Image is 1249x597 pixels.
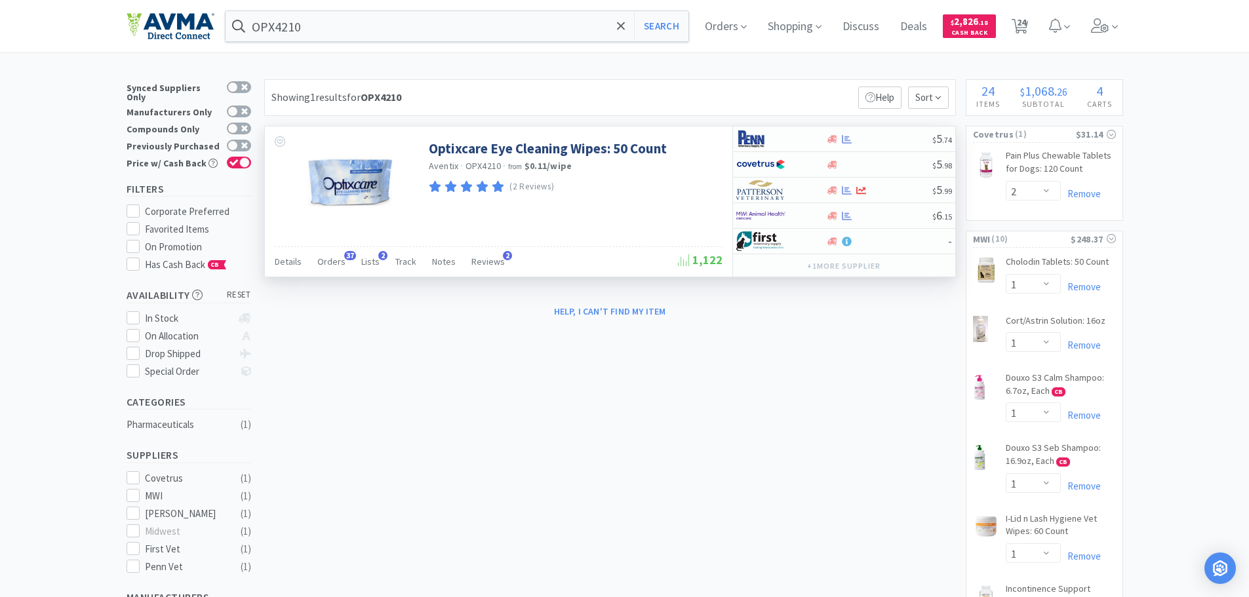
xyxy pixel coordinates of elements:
div: Synced Suppliers Only [127,81,220,102]
a: Remove [1061,187,1101,200]
span: · [503,160,506,172]
h4: Subtotal [1010,98,1077,110]
span: for [347,90,401,104]
span: Details [275,256,302,267]
a: Aventix [429,160,459,172]
span: $ [932,135,936,145]
div: Corporate Preferred [145,204,251,220]
div: MWI [145,488,226,504]
div: Open Intercom Messenger [1204,552,1236,584]
img: e4e33dab9f054f5782a47901c742baa9_102.png [127,12,214,40]
div: . [1010,85,1077,98]
span: CB [1052,388,1065,396]
a: 24 [1006,22,1033,34]
a: Discuss [837,21,884,33]
a: Remove [1061,280,1101,293]
div: Special Order [145,364,232,379]
span: 24 [981,83,995,99]
div: Manufacturers Only [127,106,220,117]
div: $248.37 [1071,232,1115,246]
span: MWI [973,232,991,246]
img: b8053801fbcf4de8b95a6d2b51512eb6_6133.png [973,515,999,538]
div: Favorited Items [145,221,251,237]
a: Remove [1061,339,1101,351]
span: Notes [432,256,456,267]
img: f5e969b455434c6296c6d81ef179fa71_3.png [736,180,785,200]
span: 5 [932,157,952,172]
span: ( 10 ) [990,233,1071,246]
input: Search by item, sku, manufacturer, ingredient, size... [226,11,689,41]
div: ( 1 ) [241,524,251,539]
span: $ [932,186,936,196]
span: · [460,160,463,172]
div: ( 1 ) [241,488,251,504]
div: ( 1 ) [241,471,251,486]
span: 26 [1057,85,1067,98]
span: from [508,162,523,171]
span: 6 [932,208,952,223]
span: 5 [932,131,952,146]
a: Pain Plus Chewable Tablets for Dogs: 120 Count [1006,149,1116,180]
div: Covetrus [145,471,226,486]
a: Douxo S3 Calm Shampoo: 6.7oz, Each CB [1006,372,1116,402]
h5: Availability [127,288,251,303]
span: . 74 [942,135,952,145]
span: 5 [932,182,952,197]
img: e1133ece90fa4a959c5ae41b0808c578_9.png [736,129,785,149]
div: On Allocation [145,328,232,344]
div: ( 1 ) [241,541,251,557]
a: I-Lid n Lash Hygiene Vet Wipes: 60 Count [1006,512,1116,543]
p: Help [858,87,902,109]
div: Midwest [145,524,226,539]
strong: $0.11 / wipe [525,160,572,172]
div: Previously Purchased [127,140,220,151]
div: On Promotion [145,239,251,255]
a: Remove [1061,409,1101,421]
span: 2 [378,251,387,260]
a: Optixcare Eye Cleaning Wipes: 50 Count [429,140,667,157]
div: Drop Shipped [145,346,232,362]
a: $2,826.18Cash Back [943,9,996,44]
button: Help, I can't find my item [546,300,674,322]
button: +1more supplier [801,257,886,275]
a: Remove [1061,480,1101,492]
h4: Carts [1077,98,1122,110]
img: 77fca1acd8b6420a9015268ca798ef17_1.png [736,155,785,174]
a: Deals [895,21,932,33]
span: $ [932,161,936,170]
div: Showing 1 results [271,89,401,106]
span: $ [951,18,954,27]
div: $31.14 [1076,127,1116,142]
span: Track [395,256,416,267]
img: d98ab7d44fc04a0da96187f69ca54989_396702.png [973,444,987,471]
img: e77680b11cc048cd93748b7c361e07d2_7903.png [973,257,999,283]
span: ( 1 ) [1014,128,1076,141]
span: $ [1020,85,1025,98]
div: Penn Vet [145,559,226,575]
span: Lists [361,256,380,267]
span: Orders [317,256,346,267]
div: Price w/ Cash Back [127,157,220,168]
p: (2 Reviews) [509,180,554,194]
button: Search [634,11,688,41]
h5: Filters [127,182,251,197]
h5: Suppliers [127,448,251,463]
img: 432aaeb11c9e49d2980f1ccce0c7d3d6_396682.png [973,374,986,400]
span: Has Cash Back [145,258,227,271]
div: ( 1 ) [241,417,251,433]
a: Remove [1061,550,1101,562]
strong: OPX4210 [361,90,401,104]
span: 2,826 [951,15,988,28]
img: 13b8b12fb1764deda532194c3a672aff_7917.png [973,316,988,342]
img: 90e2dac5ab5e465a90b804bdf0c638ac_58152.png [307,140,393,225]
span: 1,122 [678,252,723,267]
span: 2 [503,251,512,260]
a: Cholodin Tablets: 50 Count [1006,256,1109,274]
span: $ [932,212,936,221]
span: - [948,233,952,248]
span: Reviews [471,256,505,267]
span: . 18 [978,18,988,27]
img: 975a419385214d9f9e9e7cba96acad34_29481.png [973,152,999,178]
h5: Categories [127,395,251,410]
span: Covetrus [973,127,1014,142]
